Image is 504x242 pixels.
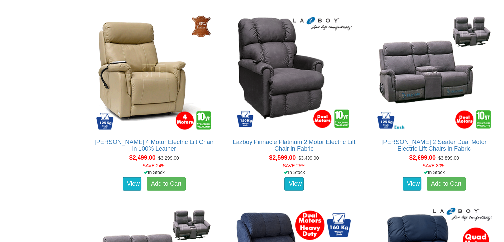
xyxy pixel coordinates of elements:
div: In Stock [228,169,361,176]
font: SAVE 25% [283,163,305,168]
a: [PERSON_NAME] 2 Seater Dual Motor Electric Lift Chairs in Fabric [381,139,486,152]
div: In Stock [368,169,501,176]
span: $2,499.00 [129,154,156,161]
del: $3,299.00 [158,155,179,161]
span: $2,599.00 [269,154,296,161]
font: SAVE 24% [143,163,165,168]
div: In Stock [88,169,221,176]
a: View [403,177,422,191]
font: SAVE 30% [423,163,445,168]
a: [PERSON_NAME] 4 Motor Electric Lift Chair in 100% Leather [94,139,213,152]
a: View [284,177,304,191]
span: $2,699.00 [409,154,436,161]
a: Add to Cart [427,177,466,191]
a: Lazboy Pinnacle Platinum 2 Motor Electric Lift Chair in Fabric [233,139,355,152]
del: $3,899.00 [438,155,459,161]
a: Add to Cart [147,177,186,191]
img: Lazboy Pinnacle Platinum 2 Motor Electric Lift Chair in Fabric [234,13,354,132]
a: View [123,177,142,191]
del: $3,499.00 [298,155,319,161]
img: Dalton 4 Motor Electric Lift Chair in 100% Leather [94,13,214,132]
img: Dalton 2 Seater Dual Motor Electric Lift Chairs in Fabric [374,13,494,132]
